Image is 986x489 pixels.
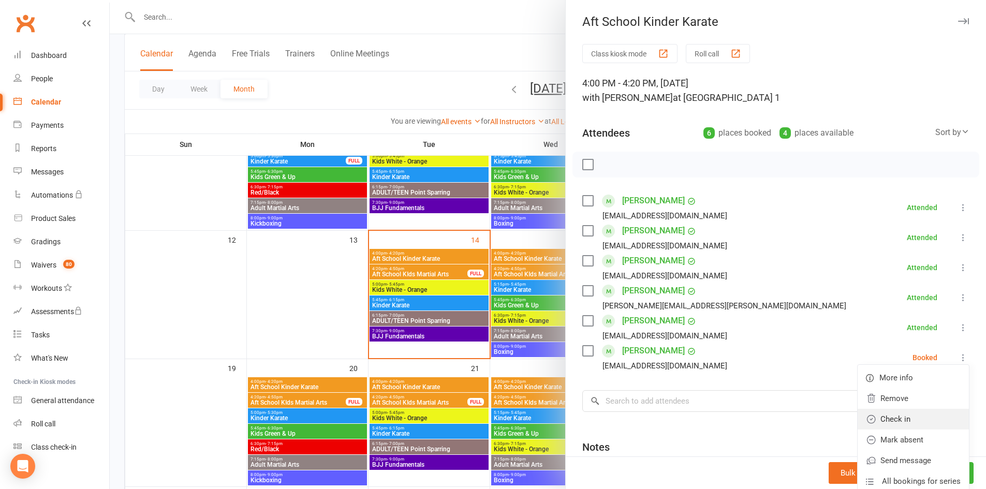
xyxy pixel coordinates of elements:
[858,429,969,450] a: Mark absent
[31,98,61,106] div: Calendar
[858,450,969,471] a: Send message
[622,223,685,239] a: [PERSON_NAME]
[13,91,109,114] a: Calendar
[673,92,780,103] span: at [GEOGRAPHIC_DATA] 1
[907,264,937,271] div: Attended
[686,44,750,63] button: Roll call
[602,359,727,373] div: [EMAIL_ADDRESS][DOMAIN_NAME]
[13,207,109,230] a: Product Sales
[913,354,937,361] div: Booked
[602,209,727,223] div: [EMAIL_ADDRESS][DOMAIN_NAME]
[582,76,969,105] div: 4:00 PM - 4:20 PM, [DATE]
[879,372,913,384] span: More info
[907,204,937,211] div: Attended
[622,313,685,329] a: [PERSON_NAME]
[582,390,969,412] input: Search to add attendees
[622,283,685,299] a: [PERSON_NAME]
[566,14,986,29] div: Aft School Kinder Karate
[31,261,56,269] div: Waivers
[31,284,62,292] div: Workouts
[858,388,969,409] a: Remove
[13,67,109,91] a: People
[12,10,38,36] a: Clubworx
[703,126,771,140] div: places booked
[907,324,937,331] div: Attended
[13,300,109,323] a: Assessments
[31,214,76,223] div: Product Sales
[13,389,109,412] a: General attendance kiosk mode
[31,396,94,405] div: General attendance
[31,443,77,451] div: Class check-in
[13,323,109,347] a: Tasks
[13,137,109,160] a: Reports
[31,191,73,199] div: Automations
[31,75,53,83] div: People
[31,354,68,362] div: What's New
[582,440,610,454] div: Notes
[13,412,109,436] a: Roll call
[829,462,918,484] button: Bulk add attendees
[907,294,937,301] div: Attended
[602,299,846,313] div: [PERSON_NAME][EMAIL_ADDRESS][PERSON_NAME][DOMAIN_NAME]
[582,92,673,103] span: with [PERSON_NAME]
[31,121,64,129] div: Payments
[779,127,791,139] div: 4
[935,126,969,139] div: Sort by
[779,126,853,140] div: places available
[31,168,64,176] div: Messages
[31,144,56,153] div: Reports
[31,51,67,60] div: Dashboard
[882,475,961,487] span: All bookings for series
[622,253,685,269] a: [PERSON_NAME]
[907,234,937,241] div: Attended
[622,343,685,359] a: [PERSON_NAME]
[703,127,715,139] div: 6
[602,239,727,253] div: [EMAIL_ADDRESS][DOMAIN_NAME]
[13,184,109,207] a: Automations
[31,238,61,246] div: Gradings
[10,454,35,479] div: Open Intercom Messenger
[31,307,82,316] div: Assessments
[602,329,727,343] div: [EMAIL_ADDRESS][DOMAIN_NAME]
[13,254,109,277] a: Waivers 80
[858,367,969,388] a: More info
[602,269,727,283] div: [EMAIL_ADDRESS][DOMAIN_NAME]
[13,347,109,370] a: What's New
[31,420,55,428] div: Roll call
[13,230,109,254] a: Gradings
[13,277,109,300] a: Workouts
[13,160,109,184] a: Messages
[31,331,50,339] div: Tasks
[582,44,678,63] button: Class kiosk mode
[582,126,630,140] div: Attendees
[13,44,109,67] a: Dashboard
[63,260,75,269] span: 80
[13,114,109,137] a: Payments
[622,192,685,209] a: [PERSON_NAME]
[13,436,109,459] a: Class kiosk mode
[858,409,969,429] a: Check in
